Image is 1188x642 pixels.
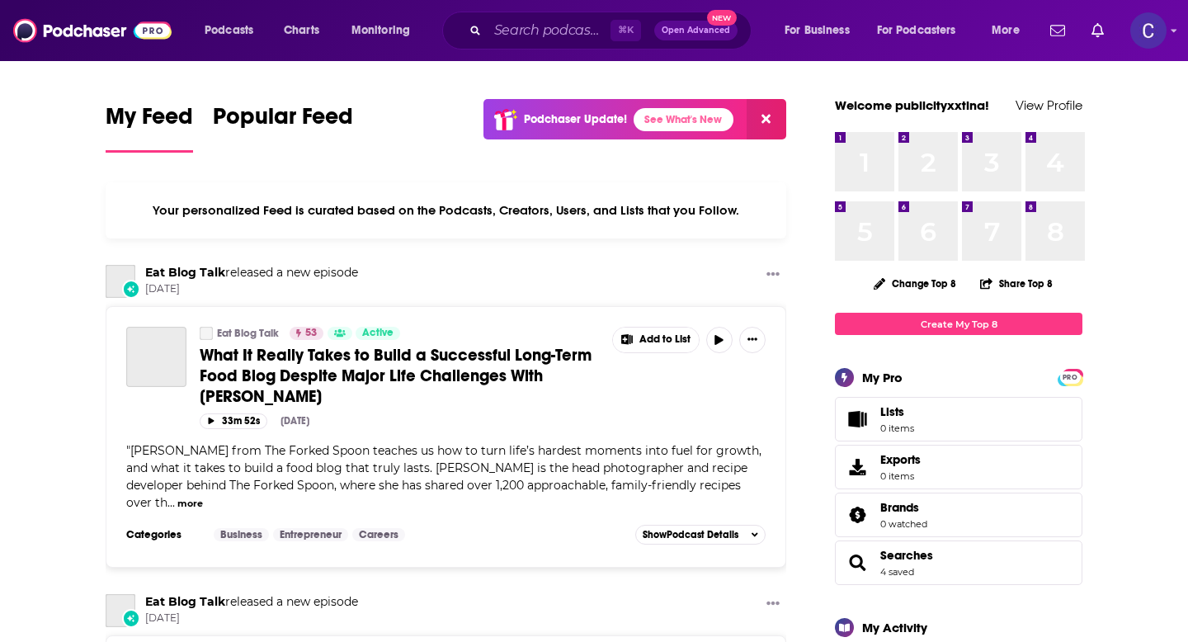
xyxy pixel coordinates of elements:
[835,445,1082,489] a: Exports
[880,470,921,482] span: 0 items
[177,497,203,511] button: more
[145,594,358,610] h3: released a new episode
[106,594,135,627] a: Eat Blog Talk
[1085,17,1110,45] a: Show notifications dropdown
[643,529,738,541] span: Show Podcast Details
[610,20,641,41] span: ⌘ K
[200,327,213,340] a: Eat Blog Talk
[707,10,737,26] span: New
[835,313,1082,335] a: Create My Top 8
[126,327,186,387] a: What It Really Takes to Build a Successful Long-Term Food Blog Despite Major Life Challenges With...
[835,97,989,113] a: Welcome publicityxxtina!
[488,17,610,44] input: Search podcasts, credits, & more...
[639,333,691,346] span: Add to List
[273,528,348,541] a: Entrepreneur
[880,548,933,563] a: Searches
[979,267,1054,300] button: Share Top 8
[352,528,405,541] a: Careers
[880,566,914,578] a: 4 saved
[145,611,358,625] span: [DATE]
[145,594,225,609] a: Eat Blog Talk
[980,17,1040,44] button: open menu
[273,17,329,44] a: Charts
[760,594,786,615] button: Show More Button
[106,265,135,298] a: Eat Blog Talk
[200,345,601,407] a: What It Really Takes to Build a Successful Long-Term Food Blog Despite Major Life Challenges With...
[1060,371,1080,384] span: PRO
[739,327,766,353] button: Show More Button
[835,493,1082,537] span: Brands
[866,17,980,44] button: open menu
[106,102,193,153] a: My Feed
[654,21,738,40] button: Open AdvancedNew
[773,17,870,44] button: open menu
[635,525,766,545] button: ShowPodcast Details
[126,443,761,510] span: [PERSON_NAME] from The Forked Spoon teaches us how to turn life’s hardest moments into fuel for g...
[880,452,921,467] span: Exports
[760,265,786,286] button: Show More Button
[13,15,172,46] img: Podchaser - Follow, Share and Rate Podcasts
[1130,12,1167,49] img: User Profile
[880,404,904,419] span: Lists
[835,541,1082,585] span: Searches
[213,102,353,153] a: Popular Feed
[880,404,914,419] span: Lists
[1016,97,1082,113] a: View Profile
[213,102,353,140] span: Popular Feed
[841,551,874,574] a: Searches
[122,609,140,627] div: New Episode
[200,345,592,407] span: What It Really Takes to Build a Successful Long-Term Food Blog Despite Major Life Challenges With...
[835,397,1082,441] a: Lists
[340,17,431,44] button: open menu
[305,325,317,342] span: 53
[841,456,874,479] span: Exports
[877,19,956,42] span: For Podcasters
[106,102,193,140] span: My Feed
[145,282,358,296] span: [DATE]
[992,19,1020,42] span: More
[167,495,175,510] span: ...
[841,408,874,431] span: Lists
[205,19,253,42] span: Podcasts
[880,422,914,434] span: 0 items
[126,528,200,541] h3: Categories
[1060,371,1080,383] a: PRO
[862,370,903,385] div: My Pro
[862,620,927,635] div: My Activity
[106,182,786,238] div: Your personalized Feed is curated based on the Podcasts, Creators, Users, and Lists that you Follow.
[214,528,269,541] a: Business
[864,273,966,294] button: Change Top 8
[880,500,927,515] a: Brands
[613,328,699,352] button: Show More Button
[841,503,874,526] a: Brands
[356,327,400,340] a: Active
[126,443,761,510] span: "
[880,500,919,515] span: Brands
[280,415,309,427] div: [DATE]
[634,108,733,131] a: See What's New
[145,265,358,281] h3: released a new episode
[1130,12,1167,49] button: Show profile menu
[122,280,140,298] div: New Episode
[145,265,225,280] a: Eat Blog Talk
[351,19,410,42] span: Monitoring
[1130,12,1167,49] span: Logged in as publicityxxtina
[284,19,319,42] span: Charts
[290,327,323,340] a: 53
[880,518,927,530] a: 0 watched
[524,112,627,126] p: Podchaser Update!
[217,327,279,340] a: Eat Blog Talk
[193,17,275,44] button: open menu
[200,413,267,429] button: 33m 52s
[458,12,767,50] div: Search podcasts, credits, & more...
[1044,17,1072,45] a: Show notifications dropdown
[362,325,394,342] span: Active
[785,19,850,42] span: For Business
[662,26,730,35] span: Open Advanced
